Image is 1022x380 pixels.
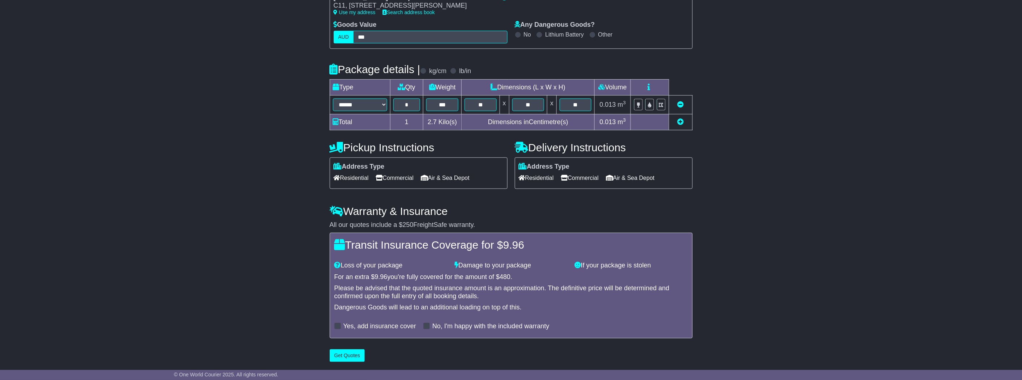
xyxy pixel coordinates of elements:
span: m [618,118,626,126]
a: Remove this item [677,101,684,108]
div: Dangerous Goods will lead to an additional loading on top of this. [334,304,688,312]
label: Address Type [334,163,385,171]
label: kg/cm [429,67,446,75]
label: Goods Value [334,21,377,29]
sup: 3 [623,117,626,123]
span: Air & Sea Depot [606,172,655,183]
h4: Pickup Instructions [330,142,508,153]
label: Address Type [519,163,570,171]
label: Lithium Battery [545,31,584,38]
span: 9.96 [503,239,524,251]
span: 0.013 [600,101,616,108]
a: Use my address [334,9,376,15]
sup: 3 [623,100,626,105]
div: All our quotes include a $ FreightSafe warranty. [330,221,693,229]
label: Any Dangerous Goods? [515,21,595,29]
h4: Package details | [330,63,420,75]
span: Residential [334,172,369,183]
h4: Transit Insurance Coverage for $ [334,239,688,251]
td: Dimensions (L x W x H) [462,79,595,95]
td: x [500,95,509,114]
td: Dimensions in Centimetre(s) [462,114,595,130]
label: No, I'm happy with the included warranty [432,322,550,330]
label: AUD [334,31,354,43]
span: 2.7 [428,118,437,126]
span: Commercial [561,172,599,183]
span: 250 [403,221,414,228]
div: For an extra $ you're fully covered for the amount of $ . [334,273,688,281]
td: Volume [595,79,631,95]
td: Type [330,79,390,95]
label: No [524,31,531,38]
h4: Warranty & Insurance [330,205,693,217]
h4: Delivery Instructions [515,142,693,153]
div: Loss of your package [331,262,451,270]
label: lb/in [459,67,471,75]
div: Please be advised that the quoted insurance amount is an approximation. The definitive price will... [334,284,688,300]
button: Get Quotes [330,349,365,362]
td: Qty [390,79,423,95]
td: 1 [390,114,423,130]
td: Weight [423,79,462,95]
div: C11, [STREET_ADDRESS][PERSON_NAME] [334,2,494,10]
span: Residential [519,172,554,183]
label: Yes, add insurance cover [343,322,416,330]
div: Damage to your package [451,262,571,270]
span: Air & Sea Depot [421,172,470,183]
a: Search address book [383,9,435,15]
span: 9.96 [375,273,388,280]
span: 480 [500,273,510,280]
span: © One World Courier 2025. All rights reserved. [174,372,278,377]
td: Total [330,114,390,130]
span: m [618,101,626,108]
div: If your package is stolen [571,262,692,270]
td: x [547,95,557,114]
td: Kilo(s) [423,114,462,130]
a: Add new item [677,118,684,126]
span: Commercial [376,172,414,183]
label: Other [598,31,613,38]
span: 0.013 [600,118,616,126]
